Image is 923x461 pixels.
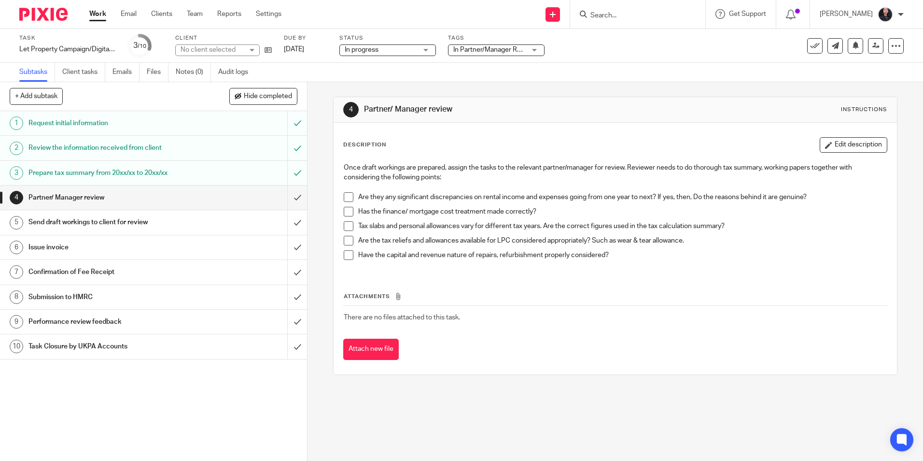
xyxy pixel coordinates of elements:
div: No client selected [181,45,243,55]
h1: Review the information received from client [28,141,195,155]
button: Attach new file [343,339,399,360]
a: Work [89,9,106,19]
span: In Partner/Manager Review [453,46,534,53]
a: Reports [217,9,241,19]
p: Are they any significant discrepancies on rental income and expenses going from one year to next?... [358,192,886,202]
a: Audit logs [218,63,255,82]
h1: Partner/ Manager review [28,190,195,205]
div: 10 [10,340,23,353]
h1: Request initial information [28,116,195,130]
span: Get Support [729,11,766,17]
a: Files [147,63,168,82]
h1: Confirmation of Fee Receipt [28,265,195,279]
p: Has the finance/ mortgage cost treatment made correctly? [358,207,886,216]
p: Description [343,141,386,149]
button: Hide completed [229,88,297,104]
p: Are the tax reliefs and allowances available for LPC considered appropriately? Such as wear & tea... [358,236,886,245]
h1: Submission to HMRC [28,290,195,304]
a: Clients [151,9,172,19]
div: 9 [10,315,23,329]
div: 3 [10,166,23,180]
p: Once draft workings are prepared, assign the tasks to the relevant partner/manager for review. Re... [344,163,886,183]
a: Settings [256,9,281,19]
p: [PERSON_NAME] [820,9,873,19]
label: Client [175,34,272,42]
label: Status [339,34,436,42]
p: Have the capital and revenue nature of repairs, refurbishment properly considered? [358,250,886,260]
a: Client tasks [62,63,105,82]
div: 5 [10,216,23,230]
span: Attachments [344,294,390,299]
div: Instructions [841,106,887,114]
label: Tags [448,34,545,42]
img: Pixie [19,8,68,21]
span: There are no files attached to this task. [344,314,460,321]
span: Hide completed [244,93,292,101]
h1: Partner/ Manager review [364,104,636,115]
h1: Issue invoice [28,240,195,255]
img: MicrosoftTeams-image.jfif [878,7,893,22]
a: Subtasks [19,63,55,82]
div: 7 [10,265,23,279]
p: Tax slabs and personal allowances vary for different tax years. Are the correct figures used in t... [358,221,886,231]
div: 3 [133,40,146,51]
h1: Prepare tax summary from 20xx/xx to 20xx/xx [28,166,195,180]
div: 1 [10,116,23,130]
div: 4 [10,191,23,204]
label: Task [19,34,116,42]
div: 2 [10,142,23,155]
a: Team [187,9,203,19]
small: /10 [138,43,146,49]
div: 6 [10,241,23,254]
button: Edit description [820,137,887,153]
h1: Performance review feedback [28,315,195,329]
h1: Send draft workings to client for review [28,215,195,230]
div: 4 [343,102,359,117]
button: + Add subtask [10,88,63,104]
span: In progress [345,46,378,53]
a: Notes (0) [176,63,211,82]
div: 8 [10,290,23,304]
h1: Task Closure by UKPA Accounts [28,339,195,354]
a: Email [121,9,137,19]
label: Due by [284,34,327,42]
input: Search [589,12,676,20]
div: Let Property Campaign/Digital Tax Disclosure [19,44,116,54]
span: [DATE] [284,46,304,53]
a: Emails [112,63,140,82]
